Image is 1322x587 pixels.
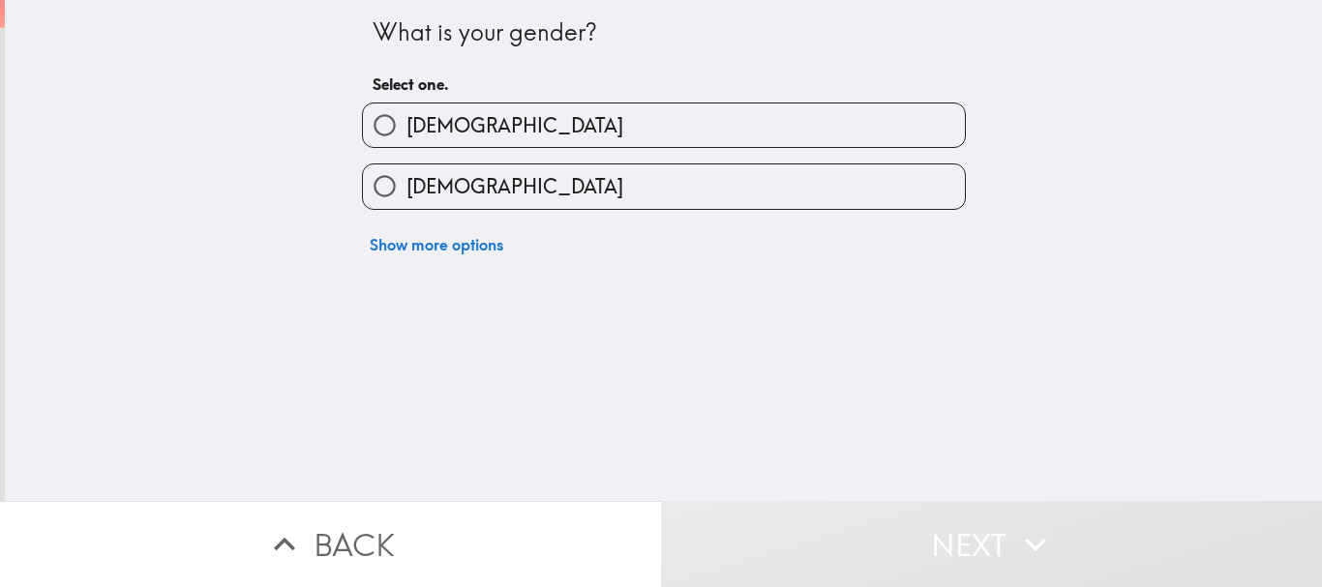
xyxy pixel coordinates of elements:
h6: Select one. [373,73,955,95]
span: [DEMOGRAPHIC_DATA] [406,112,623,139]
div: What is your gender? [373,16,955,49]
button: Show more options [362,225,511,264]
button: [DEMOGRAPHIC_DATA] [363,103,965,147]
button: Next [661,501,1322,587]
button: [DEMOGRAPHIC_DATA] [363,164,965,208]
span: [DEMOGRAPHIC_DATA] [406,173,623,200]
